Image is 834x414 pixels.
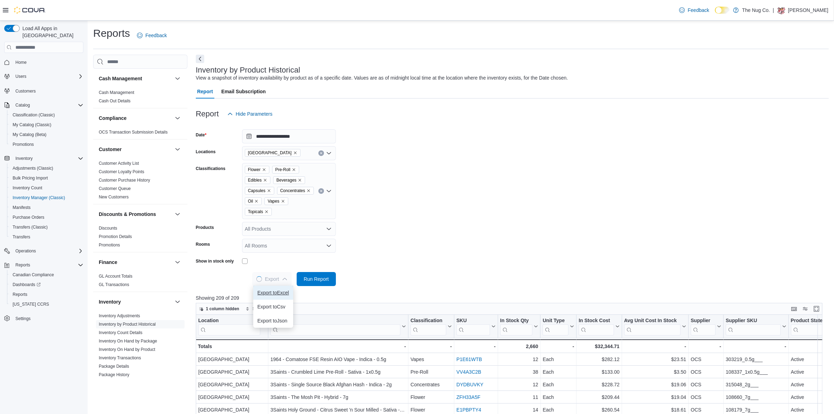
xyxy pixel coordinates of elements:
span: Export [256,272,287,286]
span: Topicals [245,208,272,216]
span: Run Report [304,276,329,283]
div: Cash Management [93,88,187,108]
button: Catalog [13,101,33,109]
span: Transfers (Classic) [10,223,83,231]
span: Vapes [268,198,279,205]
span: Promotions [99,242,120,248]
button: My Catalog (Classic) [7,120,86,130]
a: My Catalog (Beta) [10,130,49,139]
span: Dashboards [10,280,83,289]
a: Package History [99,372,129,377]
span: Cash Management [99,90,134,95]
nav: Complex example [4,54,83,342]
span: Hide Parameters [236,110,273,117]
h3: Compliance [99,115,126,122]
div: Discounts & Promotions [93,224,187,252]
a: Inventory Count [10,184,45,192]
span: Sort fields [253,306,271,312]
div: Product State [791,318,826,324]
div: Unit Type [543,318,568,335]
span: Export to Json [257,318,289,324]
a: P1E61WTB [456,357,482,362]
span: Flower [245,166,269,174]
button: Classification (Classic) [7,110,86,120]
a: My Catalog (Classic) [10,121,54,129]
span: My Catalog (Beta) [10,130,83,139]
div: In Stock Cost [579,318,614,335]
h3: Customer [99,146,122,153]
div: View a snapshot of inventory availability by product as of a specific date. Values are as of midn... [196,74,568,82]
span: GL Account Totals [99,273,132,279]
span: Operations [13,247,83,255]
div: 2,660 [500,342,538,351]
button: Inventory [99,298,172,305]
button: Transfers [7,232,86,242]
span: Loading [256,276,263,283]
span: Beverages [276,177,296,184]
span: Inventory [13,154,83,163]
button: Users [13,72,29,81]
span: Inventory by Product Historical [99,321,156,327]
a: Home [13,58,29,67]
span: Home [13,58,83,67]
button: Remove Edibles from selection in this group [263,178,267,182]
span: OCS Transaction Submission Details [99,129,168,135]
span: Inventory On Hand by Package [99,338,157,344]
button: Clear input [318,188,324,194]
span: Promotions [10,140,83,149]
span: Users [13,72,83,81]
a: Feedback [676,3,712,17]
span: Reports [10,290,83,299]
button: Enter fullscreen [812,305,821,313]
a: New Customers [99,195,129,199]
button: In Stock Qty [500,318,538,335]
span: Canadian Compliance [10,271,83,279]
div: Classification [411,318,446,324]
div: In Stock Qty [500,318,533,324]
button: Remove Oil from selection in this group [254,199,259,203]
button: Purchase Orders [7,212,86,222]
a: Inventory by Product Historical [99,322,156,327]
span: Topicals [248,208,263,215]
span: Settings [13,314,83,323]
span: Inventory [15,156,33,161]
button: Discounts & Promotions [99,211,172,218]
div: Classification [411,318,446,335]
span: Promotion Details [99,234,132,239]
div: Supplier [691,318,716,335]
button: Inventory [173,298,182,306]
a: Manifests [10,203,33,212]
button: Inventory Count [7,183,86,193]
span: [GEOGRAPHIC_DATA] [248,149,292,156]
span: Transfers [10,233,83,241]
div: Supplier SKU [726,318,781,324]
span: Purchase Orders [13,215,44,220]
button: Remove 1213 Dundas Street West from selection in this group [293,151,297,155]
span: Capsules [245,187,274,195]
button: Finance [173,258,182,266]
p: The Nug Co. [742,6,770,14]
span: Settings [15,316,30,321]
span: Report [197,84,213,99]
a: Dashboards [10,280,43,289]
div: - [691,342,721,351]
a: Inventory On Hand by Product [99,347,155,352]
div: - [726,342,786,351]
span: Beverages [273,176,305,184]
div: Avg Unit Cost In Stock [624,318,680,335]
span: Bulk Pricing Import [10,174,83,182]
button: LoadingExport [252,272,291,286]
div: - [411,342,452,351]
a: Inventory Manager (Classic) [10,194,68,202]
a: Inventory Transactions [99,355,141,360]
div: SKU [456,318,490,324]
button: Clear input [318,150,324,156]
button: Operations [13,247,39,255]
label: Show in stock only [196,258,234,264]
span: Edibles [245,176,270,184]
button: Compliance [173,114,182,122]
a: Discounts [99,226,117,231]
a: Transfers (Classic) [10,223,50,231]
span: Bulk Pricing Import [13,175,48,181]
div: JASON SMITH [777,6,785,14]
